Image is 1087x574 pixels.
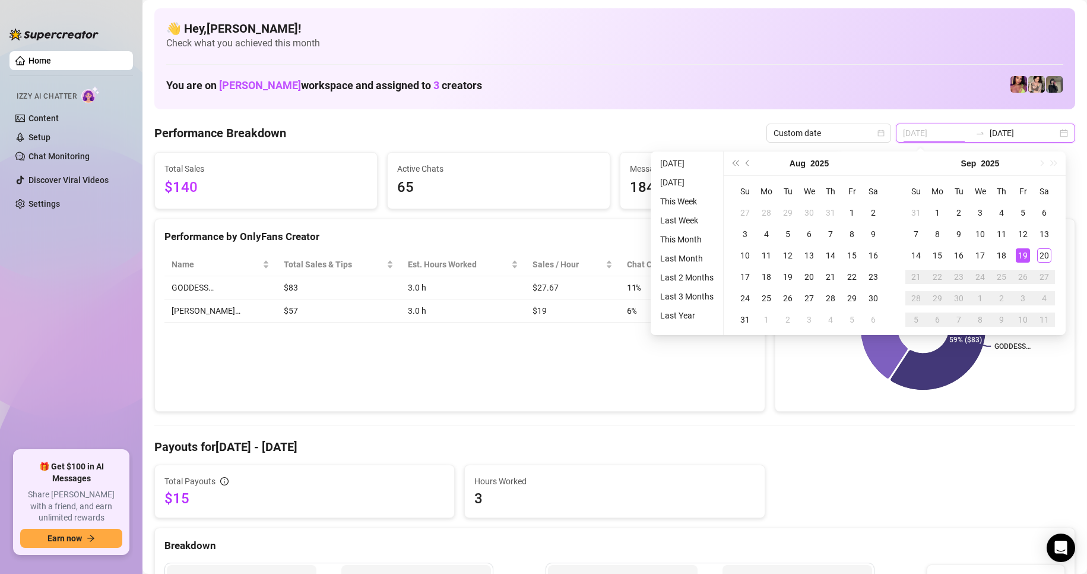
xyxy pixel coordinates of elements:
[909,248,923,263] div: 14
[952,248,966,263] div: 16
[1037,291,1051,305] div: 4
[655,213,718,228] li: Last Week
[164,162,367,175] span: Total Sales
[741,152,755,175] button: Previous month (PageUp)
[627,281,646,294] span: 11 %
[866,270,880,284] div: 23
[820,223,841,245] td: 2025-08-07
[866,248,880,263] div: 16
[28,152,90,161] a: Chat Monitoring
[630,176,833,199] span: 184
[952,291,966,305] div: 30
[154,125,286,141] h4: Performance Breakdown
[994,248,1009,263] div: 18
[909,313,923,327] div: 5
[863,245,884,266] td: 2025-08-16
[9,29,99,40] img: logo-BBDzfeDw.svg
[630,162,833,175] span: Messages Sent
[164,489,445,508] span: $15
[991,245,1012,266] td: 2025-09-18
[1010,76,1027,93] img: GODDESS
[401,276,525,299] td: 3.0 h
[841,266,863,288] td: 2025-08-22
[905,181,927,202] th: Su
[1037,313,1051,327] div: 11
[277,253,401,276] th: Total Sales & Tips
[991,288,1012,309] td: 2025-10-02
[798,288,820,309] td: 2025-08-27
[277,276,401,299] td: $83
[28,133,50,142] a: Setup
[802,291,816,305] div: 27
[973,291,987,305] div: 1
[909,291,923,305] div: 28
[756,202,777,223] td: 2025-07-28
[1012,288,1034,309] td: 2025-10-03
[973,248,987,263] div: 17
[994,270,1009,284] div: 25
[756,288,777,309] td: 2025-08-25
[863,309,884,330] td: 2025-09-06
[994,206,1009,220] div: 4
[927,223,948,245] td: 2025-09-08
[969,223,991,245] td: 2025-09-10
[756,309,777,330] td: 2025-09-01
[756,266,777,288] td: 2025-08-18
[1037,248,1051,263] div: 20
[781,313,795,327] div: 2
[823,248,838,263] div: 14
[969,288,991,309] td: 2025-10-01
[952,270,966,284] div: 23
[17,91,77,102] span: Izzy AI Chatter
[777,181,798,202] th: Tu
[948,223,969,245] td: 2025-09-09
[28,199,60,209] a: Settings
[1034,288,1055,309] td: 2025-10-04
[397,162,600,175] span: Active Chats
[905,266,927,288] td: 2025-09-21
[877,130,885,137] span: calendar
[1012,266,1034,288] td: 2025-09-26
[777,288,798,309] td: 2025-08-26
[903,127,971,140] input: Start date
[20,529,122,548] button: Earn nowarrow-right
[927,245,948,266] td: 2025-09-15
[845,291,859,305] div: 29
[28,56,51,65] a: Home
[1028,76,1045,93] img: Jenna
[734,223,756,245] td: 2025-08-03
[927,266,948,288] td: 2025-09-22
[759,227,774,241] div: 4
[863,288,884,309] td: 2025-08-30
[1016,270,1030,284] div: 26
[975,128,985,138] span: swap-right
[1012,202,1034,223] td: 2025-09-05
[219,79,301,92] span: [PERSON_NAME]
[154,439,1075,455] h4: Payouts for [DATE] - [DATE]
[845,248,859,263] div: 15
[802,270,816,284] div: 20
[823,206,838,220] div: 31
[948,202,969,223] td: 2025-09-02
[655,251,718,266] li: Last Month
[841,288,863,309] td: 2025-08-29
[973,270,987,284] div: 24
[969,245,991,266] td: 2025-09-17
[172,258,260,271] span: Name
[627,258,739,271] span: Chat Conversion
[930,270,945,284] div: 22
[277,299,401,323] td: $57
[164,253,277,276] th: Name
[930,291,945,305] div: 29
[164,299,277,323] td: [PERSON_NAME]…
[866,291,880,305] div: 30
[930,227,945,241] div: 8
[841,223,863,245] td: 2025-08-08
[738,313,752,327] div: 31
[802,227,816,241] div: 6
[474,475,755,488] span: Hours Worked
[790,152,806,175] button: Choose a month
[734,245,756,266] td: 2025-08-10
[734,309,756,330] td: 2025-08-31
[738,248,752,263] div: 10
